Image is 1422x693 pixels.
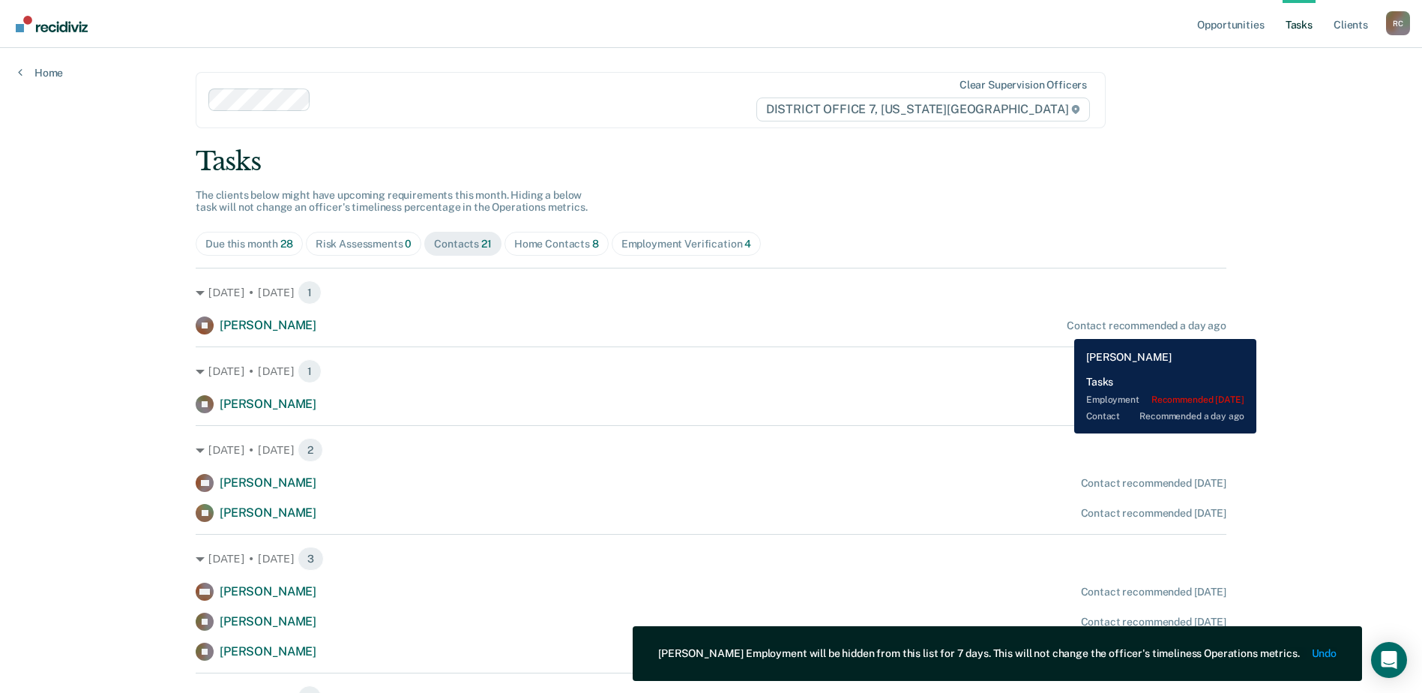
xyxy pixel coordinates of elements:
div: [DATE] • [DATE] 3 [196,547,1226,571]
div: Contact recommended [DATE] [1081,616,1226,628]
span: [PERSON_NAME] [220,318,316,332]
span: 1 [298,280,322,304]
span: [PERSON_NAME] [220,584,316,598]
div: Tasks [196,146,1226,177]
button: Profile dropdown button [1386,11,1410,35]
span: [PERSON_NAME] [220,475,316,490]
div: R C [1386,11,1410,35]
span: 21 [481,238,492,250]
div: [PERSON_NAME] Employment will be hidden from this list for 7 days. This will not change the offic... [658,647,1300,660]
span: [PERSON_NAME] [220,505,316,520]
div: Risk Assessments [316,238,412,250]
div: Contact recommended [DATE] [1081,477,1226,490]
img: Recidiviz [16,16,88,32]
span: 8 [592,238,599,250]
span: DISTRICT OFFICE 7, [US_STATE][GEOGRAPHIC_DATA] [756,97,1090,121]
div: Contact recommended [DATE] [1081,507,1226,520]
span: 4 [744,238,751,250]
div: Clear supervision officers [959,79,1087,91]
div: Contact recommended [DATE] [1081,398,1226,411]
span: 1 [298,359,322,383]
span: [PERSON_NAME] [220,614,316,628]
div: Employment Verification [621,238,752,250]
span: [PERSON_NAME] [220,644,316,658]
span: 0 [405,238,412,250]
div: Home Contacts [514,238,599,250]
a: Home [18,66,63,79]
span: 3 [298,547,324,571]
div: [DATE] • [DATE] 1 [196,359,1226,383]
span: [PERSON_NAME] [220,397,316,411]
div: Contact recommended [DATE] [1081,586,1226,598]
div: Open Intercom Messenger [1371,642,1407,678]
span: The clients below might have upcoming requirements this month. Hiding a below task will not chang... [196,189,588,214]
span: 28 [280,238,293,250]
button: Undo [1312,647,1337,660]
div: [DATE] • [DATE] 2 [196,438,1226,462]
div: [DATE] • [DATE] 1 [196,280,1226,304]
div: Contacts [434,238,492,250]
div: Due this month [205,238,293,250]
div: Contact recommended a day ago [1067,319,1226,332]
span: 2 [298,438,323,462]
